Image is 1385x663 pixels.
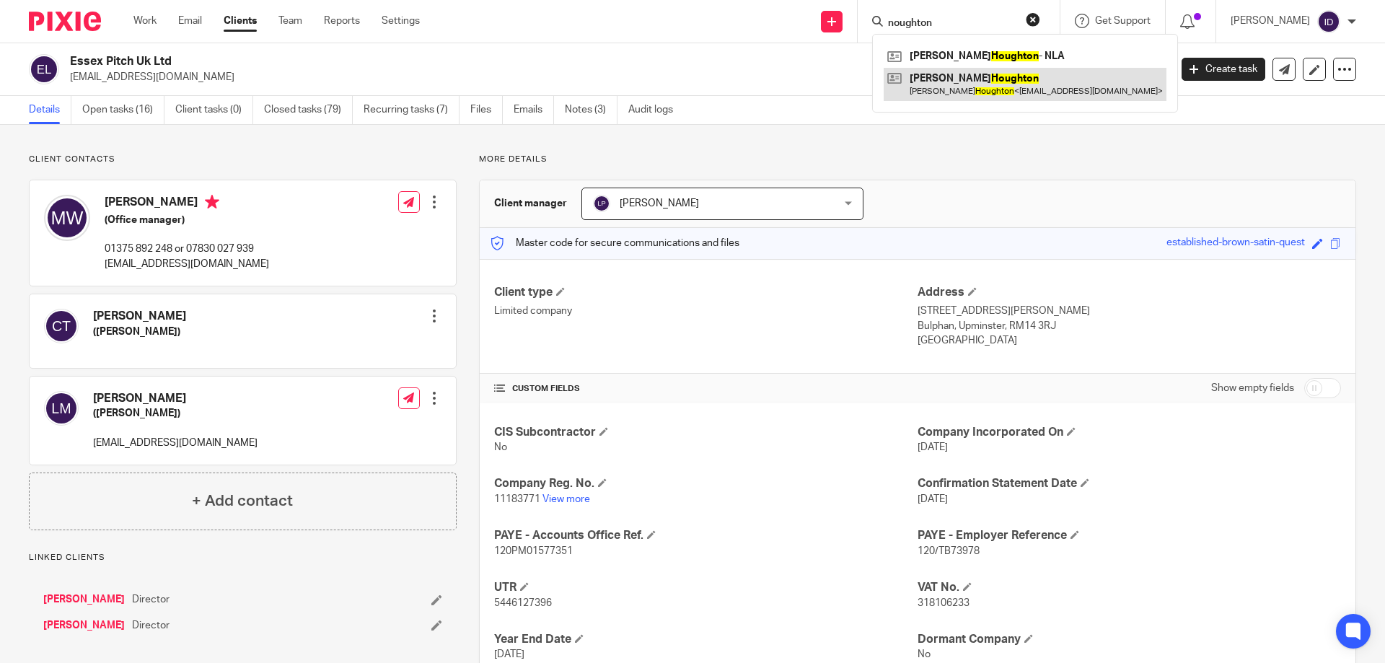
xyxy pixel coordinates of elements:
[494,304,918,318] p: Limited company
[1231,14,1310,28] p: [PERSON_NAME]
[29,54,59,84] img: svg%3E
[205,195,219,209] i: Primary
[494,494,540,504] span: 11183771
[918,333,1341,348] p: [GEOGRAPHIC_DATA]
[542,494,590,504] a: View more
[918,476,1341,491] h4: Confirmation Statement Date
[133,14,157,28] a: Work
[918,494,948,504] span: [DATE]
[29,12,101,31] img: Pixie
[324,14,360,28] a: Reports
[264,96,353,124] a: Closed tasks (79)
[494,285,918,300] h4: Client type
[105,257,269,271] p: [EMAIL_ADDRESS][DOMAIN_NAME]
[105,195,269,213] h4: [PERSON_NAME]
[918,580,1341,595] h4: VAT No.
[382,14,420,28] a: Settings
[1166,235,1305,252] div: established-brown-satin-quest
[494,580,918,595] h4: UTR
[494,546,573,556] span: 120PM01577351
[494,476,918,491] h4: Company Reg. No.
[93,325,186,339] h5: ([PERSON_NAME])
[43,592,125,607] a: [PERSON_NAME]
[93,406,258,421] h5: ([PERSON_NAME])
[178,14,202,28] a: Email
[29,96,71,124] a: Details
[132,618,170,633] span: Director
[918,649,931,659] span: No
[918,546,980,556] span: 120/TB73978
[175,96,253,124] a: Client tasks (0)
[918,304,1341,318] p: [STREET_ADDRESS][PERSON_NAME]
[628,96,684,124] a: Audit logs
[1026,12,1040,27] button: Clear
[132,592,170,607] span: Director
[29,552,457,563] p: Linked clients
[918,528,1341,543] h4: PAYE - Employer Reference
[278,14,302,28] a: Team
[1182,58,1265,81] a: Create task
[887,17,1016,30] input: Search
[29,154,457,165] p: Client contacts
[494,425,918,440] h4: CIS Subcontractor
[565,96,617,124] a: Notes (3)
[494,649,524,659] span: [DATE]
[1211,381,1294,395] label: Show empty fields
[918,442,948,452] span: [DATE]
[44,391,79,426] img: svg%3E
[918,632,1341,647] h4: Dormant Company
[494,196,567,211] h3: Client manager
[105,242,269,256] p: 01375 892 248 or 07830 027 939
[82,96,164,124] a: Open tasks (16)
[43,618,125,633] a: [PERSON_NAME]
[918,285,1341,300] h4: Address
[494,632,918,647] h4: Year End Date
[93,391,258,406] h4: [PERSON_NAME]
[494,598,552,608] span: 5446127396
[44,309,79,343] img: svg%3E
[192,490,293,512] h4: + Add contact
[93,309,186,324] h4: [PERSON_NAME]
[918,598,969,608] span: 318106233
[1095,16,1151,26] span: Get Support
[491,236,739,250] p: Master code for secure communications and files
[105,213,269,227] h5: (Office manager)
[494,528,918,543] h4: PAYE - Accounts Office Ref.
[70,54,942,69] h2: Essex Pitch Uk Ltd
[93,436,258,450] p: [EMAIL_ADDRESS][DOMAIN_NAME]
[44,195,90,241] img: svg%3E
[593,195,610,212] img: svg%3E
[224,14,257,28] a: Clients
[620,198,699,208] span: [PERSON_NAME]
[364,96,460,124] a: Recurring tasks (7)
[479,154,1356,165] p: More details
[494,383,918,395] h4: CUSTOM FIELDS
[470,96,503,124] a: Files
[1317,10,1340,33] img: svg%3E
[494,442,507,452] span: No
[918,319,1341,333] p: Bulphan, Upminster, RM14 3RJ
[514,96,554,124] a: Emails
[918,425,1341,440] h4: Company Incorporated On
[70,70,1160,84] p: [EMAIL_ADDRESS][DOMAIN_NAME]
